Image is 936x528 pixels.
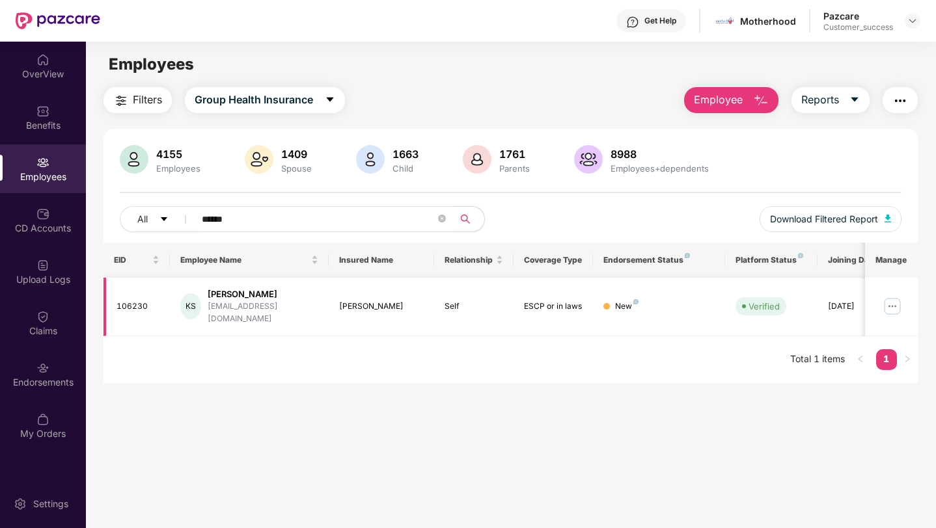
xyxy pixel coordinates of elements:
button: Filters [103,87,172,113]
div: [DATE] [828,300,887,313]
span: left [857,355,864,363]
div: [PERSON_NAME] [208,288,318,300]
li: Previous Page [850,349,871,370]
span: All [137,212,148,226]
img: svg+xml;base64,PHN2ZyBpZD0iQ0RfQWNjb3VudHMiIGRhdGEtbmFtZT0iQ0QgQWNjb3VudHMiIHhtbG5zPSJodHRwOi8vd3... [36,207,49,220]
button: left [850,349,871,370]
div: Spouse [279,163,314,174]
span: Group Health Insurance [195,92,313,108]
div: 1663 [390,148,421,161]
span: search [452,214,478,224]
span: Employee [694,92,743,108]
div: New [615,300,639,313]
span: Filters [133,92,162,108]
button: search [452,206,485,232]
th: Joining Date [818,243,897,278]
div: Child [390,163,421,174]
img: svg+xml;base64,PHN2ZyB4bWxucz0iaHR0cDovL3d3dy53My5vcmcvMjAwMC9zdmciIHhtbG5zOnhsaW5rPSJodHRwOi8vd3... [463,145,491,174]
th: Manage [865,243,918,278]
div: KS [180,293,202,319]
img: svg+xml;base64,PHN2ZyB4bWxucz0iaHR0cDovL3d3dy53My5vcmcvMjAwMC9zdmciIHhtbG5zOnhsaW5rPSJodHRwOi8vd3... [885,215,891,222]
img: svg+xml;base64,PHN2ZyB4bWxucz0iaHR0cDovL3d3dy53My5vcmcvMjAwMC9zdmciIHdpZHRoPSI4IiBoZWlnaHQ9IjgiIH... [798,253,803,258]
span: EID [114,255,150,265]
img: svg+xml;base64,PHN2ZyBpZD0iSG9tZSIgeG1sbnM9Imh0dHA6Ly93d3cudzMub3JnLzIwMDAvc3ZnIiB3aWR0aD0iMjAiIG... [36,53,49,66]
img: New Pazcare Logo [16,12,100,29]
li: Total 1 items [790,349,845,370]
img: svg+xml;base64,PHN2ZyBpZD0iRHJvcGRvd24tMzJ4MzIiIHhtbG5zPSJodHRwOi8vd3d3LnczLm9yZy8yMDAwL3N2ZyIgd2... [907,16,918,26]
img: manageButton [882,296,903,317]
div: Employees+dependents [608,163,711,174]
div: Customer_success [823,22,893,33]
img: motherhood%20_%20logo.png [715,12,734,31]
div: Employees [154,163,203,174]
span: Employee Name [180,255,309,265]
img: svg+xml;base64,PHN2ZyB4bWxucz0iaHR0cDovL3d3dy53My5vcmcvMjAwMC9zdmciIHhtbG5zOnhsaW5rPSJodHRwOi8vd3... [356,145,385,174]
img: svg+xml;base64,PHN2ZyB4bWxucz0iaHR0cDovL3d3dy53My5vcmcvMjAwMC9zdmciIHhtbG5zOnhsaW5rPSJodHRwOi8vd3... [245,145,273,174]
li: Next Page [897,349,918,370]
div: Verified [749,300,780,313]
th: Insured Name [329,243,435,278]
li: 1 [876,349,897,370]
img: svg+xml;base64,PHN2ZyB4bWxucz0iaHR0cDovL3d3dy53My5vcmcvMjAwMC9zdmciIHhtbG5zOnhsaW5rPSJodHRwOi8vd3... [120,145,148,174]
img: svg+xml;base64,PHN2ZyB4bWxucz0iaHR0cDovL3d3dy53My5vcmcvMjAwMC9zdmciIHhtbG5zOnhsaW5rPSJodHRwOi8vd3... [574,145,603,174]
button: Allcaret-down [120,206,199,232]
div: [PERSON_NAME] [339,300,424,313]
img: svg+xml;base64,PHN2ZyBpZD0iQmVuZWZpdHMiIHhtbG5zPSJodHRwOi8vd3d3LnczLm9yZy8yMDAwL3N2ZyIgd2lkdGg9Ij... [36,105,49,118]
span: close-circle [438,215,446,222]
img: svg+xml;base64,PHN2ZyBpZD0iSGVscC0zMngzMiIgeG1sbnM9Imh0dHA6Ly93d3cudzMub3JnLzIwMDAvc3ZnIiB3aWR0aD... [626,16,639,29]
span: caret-down [325,94,335,106]
img: svg+xml;base64,PHN2ZyBpZD0iVXBsb2FkX0xvZ3MiIGRhdGEtbmFtZT0iVXBsb2FkIExvZ3MiIHhtbG5zPSJodHRwOi8vd3... [36,259,49,272]
div: Pazcare [823,10,893,22]
button: Reportscaret-down [791,87,870,113]
th: EID [103,243,170,278]
div: Get Help [644,16,676,26]
img: svg+xml;base64,PHN2ZyBpZD0iQ2xhaW0iIHhtbG5zPSJodHRwOi8vd3d3LnczLm9yZy8yMDAwL3N2ZyIgd2lkdGg9IjIwIi... [36,310,49,323]
img: svg+xml;base64,PHN2ZyBpZD0iU2V0dGluZy0yMHgyMCIgeG1sbnM9Imh0dHA6Ly93d3cudzMub3JnLzIwMDAvc3ZnIiB3aW... [14,497,27,510]
img: svg+xml;base64,PHN2ZyBpZD0iRW1wbG95ZWVzIiB4bWxucz0iaHR0cDovL3d3dy53My5vcmcvMjAwMC9zdmciIHdpZHRoPS... [36,156,49,169]
span: close-circle [438,213,446,226]
span: Relationship [445,255,493,265]
button: right [897,349,918,370]
button: Group Health Insurancecaret-down [185,87,345,113]
a: 1 [876,349,897,369]
button: Download Filtered Report [760,206,902,232]
div: [EMAIL_ADDRESS][DOMAIN_NAME] [208,300,318,325]
th: Relationship [434,243,514,278]
div: Parents [497,163,532,174]
img: svg+xml;base64,PHN2ZyB4bWxucz0iaHR0cDovL3d3dy53My5vcmcvMjAwMC9zdmciIHdpZHRoPSIyNCIgaGVpZ2h0PSIyNC... [113,93,129,109]
div: Motherhood [740,15,796,27]
button: Employee [684,87,778,113]
span: right [903,355,911,363]
span: caret-down [849,94,860,106]
div: 106230 [117,300,159,313]
img: svg+xml;base64,PHN2ZyB4bWxucz0iaHR0cDovL3d3dy53My5vcmcvMjAwMC9zdmciIHdpZHRoPSIyNCIgaGVpZ2h0PSIyNC... [892,93,908,109]
img: svg+xml;base64,PHN2ZyB4bWxucz0iaHR0cDovL3d3dy53My5vcmcvMjAwMC9zdmciIHdpZHRoPSI4IiBoZWlnaHQ9IjgiIH... [685,253,690,258]
div: Endorsement Status [603,255,715,265]
span: caret-down [159,215,169,225]
div: Settings [29,497,72,510]
span: Reports [801,92,839,108]
span: Employees [109,55,194,73]
div: 1761 [497,148,532,161]
img: svg+xml;base64,PHN2ZyB4bWxucz0iaHR0cDovL3d3dy53My5vcmcvMjAwMC9zdmciIHhtbG5zOnhsaW5rPSJodHRwOi8vd3... [753,93,769,109]
th: Employee Name [170,243,329,278]
span: Download Filtered Report [770,212,878,226]
img: svg+xml;base64,PHN2ZyB4bWxucz0iaHR0cDovL3d3dy53My5vcmcvMjAwMC9zdmciIHdpZHRoPSI4IiBoZWlnaHQ9IjgiIH... [633,299,639,304]
div: 1409 [279,148,314,161]
img: svg+xml;base64,PHN2ZyBpZD0iRW5kb3JzZW1lbnRzIiB4bWxucz0iaHR0cDovL3d3dy53My5vcmcvMjAwMC9zdmciIHdpZH... [36,362,49,375]
div: 8988 [608,148,711,161]
div: 4155 [154,148,203,161]
th: Coverage Type [514,243,593,278]
div: Self [445,300,503,313]
div: Platform Status [736,255,807,265]
img: svg+xml;base64,PHN2ZyBpZD0iTXlfT3JkZXJzIiBkYXRhLW5hbWU9Ik15IE9yZGVycyIgeG1sbnM9Imh0dHA6Ly93d3cudz... [36,413,49,426]
div: ESCP or in laws [524,300,583,313]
